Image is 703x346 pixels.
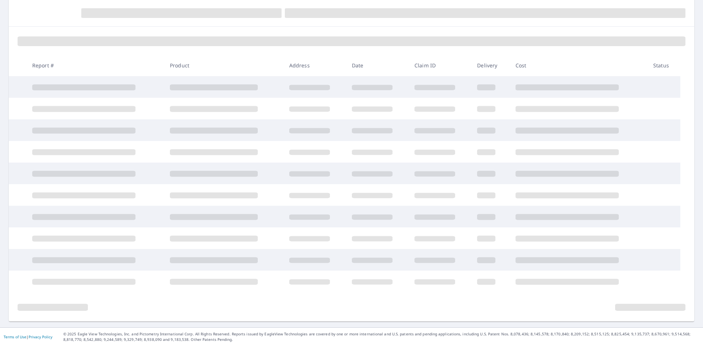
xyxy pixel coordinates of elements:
[164,55,283,76] th: Product
[510,55,647,76] th: Cost
[4,335,52,339] p: |
[4,334,26,339] a: Terms of Use
[29,334,52,339] a: Privacy Policy
[63,331,699,342] p: © 2025 Eagle View Technologies, Inc. and Pictometry International Corp. All Rights Reserved. Repo...
[647,55,680,76] th: Status
[409,55,471,76] th: Claim ID
[283,55,346,76] th: Address
[346,55,409,76] th: Date
[26,55,164,76] th: Report #
[471,55,509,76] th: Delivery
